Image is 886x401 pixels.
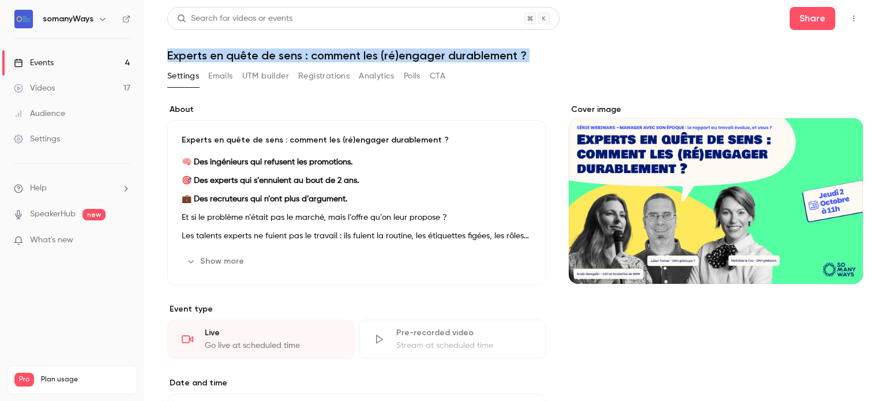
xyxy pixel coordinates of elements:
[167,320,354,359] div: LiveGo live at scheduled time
[359,320,546,359] div: Pre-recorded videoStream at scheduled time
[167,104,546,115] label: About
[14,373,34,387] span: Pro
[430,67,445,85] button: CTA
[790,7,835,30] button: Share
[167,377,546,389] label: Date and time
[167,48,863,62] h1: Experts en quête de sens : comment les (ré)engager durablement ?
[569,104,863,115] label: Cover image
[242,67,289,85] button: UTM builder
[43,13,93,25] h6: somanyWays
[205,340,340,351] div: Go live at scheduled time
[404,67,421,85] button: Polls
[41,375,130,384] span: Plan usage
[182,158,352,166] strong: 🧠 Des ingénieurs qui refusent les promotions.
[14,182,130,194] li: help-dropdown-opener
[14,10,33,28] img: somanyWays
[117,235,130,246] iframe: Noticeable Trigger
[82,209,106,220] span: new
[14,83,55,94] div: Videos
[14,133,60,145] div: Settings
[30,208,76,220] a: SpeakerHub
[182,211,531,224] p: Et si le problème n’était pas le marché, mais l’offre qu’on leur propose ?
[182,177,359,185] strong: 🎯 Des experts qui s’ennuient au bout de 2 ans.
[14,108,65,119] div: Audience
[396,340,531,351] div: Stream at scheduled time
[167,303,546,315] p: Event type
[569,104,863,284] section: Cover image
[208,67,232,85] button: Emails
[167,67,199,85] button: Settings
[177,13,292,25] div: Search for videos or events
[30,234,73,246] span: What's new
[182,195,347,203] strong: 💼 Des recruteurs qui n’ont plus d’argument.
[359,67,395,85] button: Analytics
[182,134,531,146] p: Experts en quête de sens : comment les (ré)engager durablement ?
[30,182,47,194] span: Help
[182,252,251,271] button: Show more
[182,229,531,243] p: Les talents experts ne fuient pas le travail : ils fuient la routine, les étiquettes figées, les ...
[205,327,340,339] div: Live
[396,327,531,339] div: Pre-recorded video
[14,57,54,69] div: Events
[298,67,350,85] button: Registrations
